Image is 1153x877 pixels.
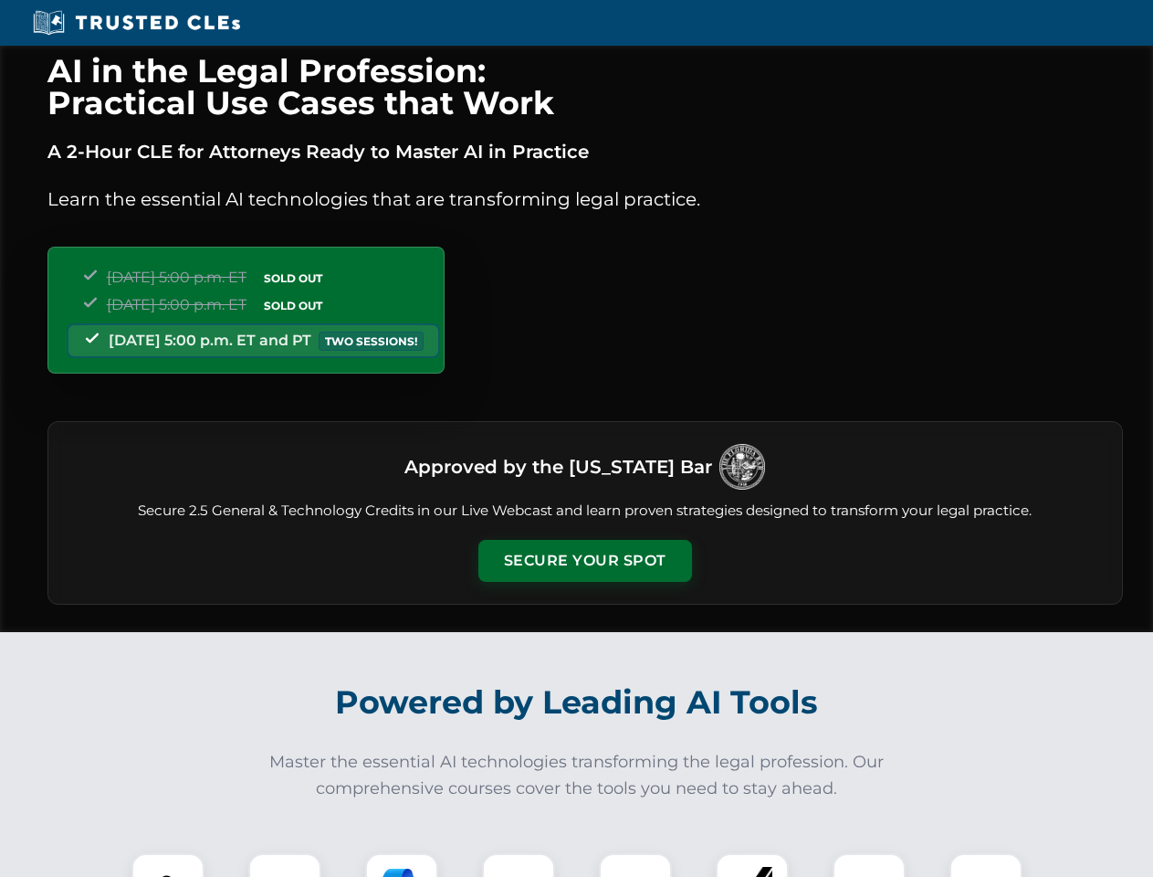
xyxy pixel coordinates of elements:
h2: Powered by Leading AI Tools [71,671,1083,734]
p: Secure 2.5 General & Technology Credits in our Live Webcast and learn proven strategies designed ... [70,501,1100,522]
span: [DATE] 5:00 p.m. ET [107,269,246,286]
span: SOLD OUT [257,269,329,288]
p: Learn the essential AI technologies that are transforming legal practice. [47,185,1123,214]
button: Secure Your Spot [478,540,692,582]
img: Logo [719,444,765,490]
span: SOLD OUT [257,296,329,315]
h1: AI in the Legal Profession: Practical Use Cases that Work [47,55,1123,119]
p: Master the essential AI technologies transforming the legal profession. Our comprehensive courses... [257,749,896,802]
p: A 2-Hour CLE for Attorneys Ready to Master AI in Practice [47,137,1123,166]
img: Trusted CLEs [27,9,246,37]
span: [DATE] 5:00 p.m. ET [107,296,246,313]
h3: Approved by the [US_STATE] Bar [404,450,712,483]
